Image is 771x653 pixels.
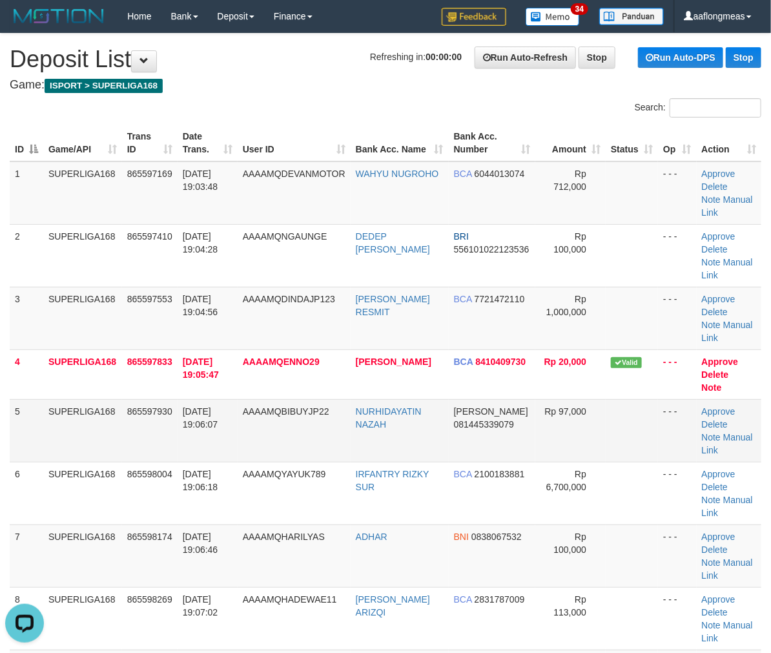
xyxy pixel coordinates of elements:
[356,532,387,542] a: ADHAR
[356,357,431,367] a: [PERSON_NAME]
[571,3,588,15] span: 34
[178,125,238,161] th: Date Trans.: activate to sort column ascending
[702,607,728,617] a: Delete
[702,382,722,393] a: Note
[10,462,43,524] td: 6
[702,544,728,555] a: Delete
[702,369,729,380] a: Delete
[702,194,721,205] a: Note
[183,294,218,317] span: [DATE] 19:04:56
[356,169,439,179] a: WAHYU NUGROHO
[10,349,43,399] td: 4
[426,52,462,62] strong: 00:00:00
[702,257,721,267] a: Note
[243,594,337,605] span: AAAAMQHADEWAE11
[454,419,514,430] span: Copy 081445339079 to clipboard
[183,357,219,380] span: [DATE] 19:05:47
[599,8,664,25] img: panduan.png
[356,231,430,254] a: DEDEP [PERSON_NAME]
[702,406,735,417] a: Approve
[454,469,472,479] span: BCA
[658,587,696,650] td: - - -
[10,79,761,92] h4: Game:
[697,125,762,161] th: Action: activate to sort column ascending
[658,287,696,349] td: - - -
[658,462,696,524] td: - - -
[658,224,696,287] td: - - -
[127,294,172,304] span: 865597553
[535,125,606,161] th: Amount: activate to sort column ascending
[127,406,172,417] span: 865597930
[702,320,721,330] a: Note
[702,432,753,455] a: Manual Link
[10,224,43,287] td: 2
[45,79,163,93] span: ISPORT > SUPERLIGA168
[238,125,351,161] th: User ID: activate to sort column ascending
[702,594,735,605] a: Approve
[454,532,469,542] span: BNI
[471,532,522,542] span: Copy 0838067532 to clipboard
[454,244,529,254] span: Copy 556101022123536 to clipboard
[475,47,576,68] a: Run Auto-Refresh
[454,169,472,179] span: BCA
[183,532,218,555] span: [DATE] 19:06:46
[702,557,753,581] a: Manual Link
[356,469,429,492] a: IRFANTRY RIZKY SUR
[638,47,723,68] a: Run Auto-DPS
[579,47,615,68] a: Stop
[702,181,728,192] a: Delete
[243,532,325,542] span: AAAAMQHARILYAS
[702,495,753,518] a: Manual Link
[127,231,172,242] span: 865597410
[475,469,525,479] span: Copy 2100183881 to clipboard
[10,399,43,462] td: 5
[10,125,43,161] th: ID: activate to sort column descending
[702,320,753,343] a: Manual Link
[454,231,469,242] span: BRI
[606,125,658,161] th: Status: activate to sort column ascending
[553,532,586,555] span: Rp 100,000
[43,287,122,349] td: SUPERLIGA168
[183,231,218,254] span: [DATE] 19:04:28
[127,469,172,479] span: 865598004
[43,399,122,462] td: SUPERLIGA168
[454,594,472,605] span: BCA
[370,52,462,62] span: Refreshing in:
[658,349,696,399] td: - - -
[127,532,172,542] span: 865598174
[43,587,122,650] td: SUPERLIGA168
[183,406,218,430] span: [DATE] 19:06:07
[10,161,43,225] td: 1
[702,620,753,643] a: Manual Link
[726,47,761,68] a: Stop
[127,357,172,367] span: 865597833
[122,125,178,161] th: Trans ID: activate to sort column ascending
[43,524,122,587] td: SUPERLIGA168
[356,594,430,617] a: [PERSON_NAME] ARIZQI
[10,287,43,349] td: 3
[544,357,586,367] span: Rp 20,000
[702,432,721,442] a: Note
[553,169,586,192] span: Rp 712,000
[10,47,761,72] h1: Deposit List
[702,257,753,280] a: Manual Link
[475,594,525,605] span: Copy 2831787009 to clipboard
[43,125,122,161] th: Game/API: activate to sort column ascending
[243,231,327,242] span: AAAAMQNGAUNGE
[702,469,735,479] a: Approve
[43,224,122,287] td: SUPERLIGA168
[183,469,218,492] span: [DATE] 19:06:18
[5,5,44,44] button: Open LiveChat chat widget
[454,294,472,304] span: BCA
[658,125,696,161] th: Op: activate to sort column ascending
[702,532,735,542] a: Approve
[454,357,473,367] span: BCA
[702,495,721,505] a: Note
[658,161,696,225] td: - - -
[183,169,218,192] span: [DATE] 19:03:48
[546,294,586,317] span: Rp 1,000,000
[702,357,739,367] a: Approve
[553,594,586,617] span: Rp 113,000
[127,169,172,179] span: 865597169
[702,194,753,218] a: Manual Link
